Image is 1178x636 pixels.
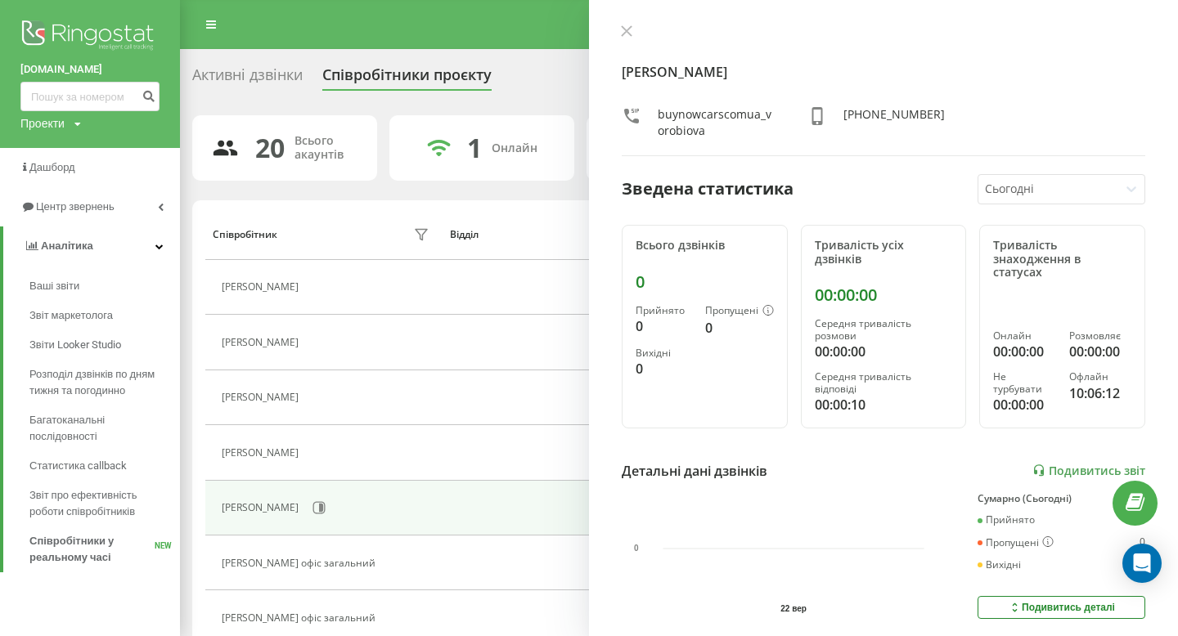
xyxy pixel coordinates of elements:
[993,395,1055,414] div: 00:00:00
[622,62,1145,82] h4: [PERSON_NAME]
[815,395,953,414] div: 00:00:10
[294,134,357,162] div: Всього акаунтів
[815,239,953,266] div: Тривалість усіх дзвінків
[622,177,794,201] div: Зведена статистика
[222,281,303,293] div: [PERSON_NAME]
[1069,383,1131,403] div: 10:06:12
[29,533,155,566] span: Співробітники у реальному часі
[255,132,285,163] div: 20
[20,82,160,111] input: Пошук за номером
[20,61,160,78] a: [DOMAIN_NAME]
[222,558,380,569] div: [PERSON_NAME] офіс загальний
[322,66,492,92] div: Співробітники проєкту
[41,240,93,252] span: Аналiтика
[634,544,639,553] text: 0
[29,360,180,405] a: Розподіл дзвінків по дням тижня та погодинно
[636,347,692,359] div: Вихідні
[636,359,692,378] div: 0
[1069,342,1131,361] div: 00:00:00
[993,330,1055,342] div: Онлайн
[780,604,807,613] text: 22 вер
[29,487,172,520] span: Звіт про ефективність роботи співробітників
[705,305,774,318] div: Пропущені
[636,305,692,316] div: Прийнято
[467,132,482,163] div: 1
[993,371,1055,395] div: Не турбувати
[20,115,65,132] div: Проекти
[29,481,180,526] a: Звіт про ефективність роботи співробітників
[1069,371,1131,383] div: Офлайн
[29,330,180,360] a: Звіти Looker Studio
[1122,544,1162,583] div: Open Intercom Messenger
[20,16,160,57] img: Ringostat logo
[815,342,953,361] div: 00:00:00
[192,66,303,92] div: Активні дзвінки
[1032,464,1145,477] a: Подивитись звіт
[222,612,380,624] div: [PERSON_NAME] офіс загальний
[993,342,1055,361] div: 00:00:00
[29,271,180,301] a: Ваші звіти
[636,316,692,336] div: 0
[978,493,1145,504] div: Сумарно (Сьогодні)
[3,226,180,266] a: Аналiтика
[978,559,1021,571] div: Вихідні
[222,447,303,459] div: [PERSON_NAME]
[993,239,1131,280] div: Тривалість знаходження в статусах
[29,405,180,451] a: Багатоканальні послідовності
[29,307,113,324] span: Звіт маркетолога
[29,458,127,474] span: Статистика callback
[815,318,953,342] div: Середня тривалість розмови
[29,451,180,481] a: Статистика callback
[815,285,953,305] div: 00:00:00
[36,200,115,213] span: Центр звернень
[222,392,303,403] div: [PERSON_NAME]
[622,461,767,481] div: Детальні дані дзвінків
[1008,601,1115,614] div: Подивитись деталі
[705,318,774,338] div: 0
[1069,330,1131,342] div: Розмовляє
[492,141,537,155] div: Онлайн
[978,596,1145,619] button: Подивитись деталі
[29,337,121,353] span: Звіти Looker Studio
[450,229,479,240] div: Відділ
[29,278,79,294] span: Ваші звіти
[636,272,774,292] div: 0
[29,301,180,330] a: Звіт маркетолога
[815,371,953,395] div: Середня тривалість відповіді
[1140,536,1145,549] div: 0
[222,337,303,348] div: [PERSON_NAME]
[213,229,277,240] div: Співробітник
[636,239,774,253] div: Всього дзвінків
[658,106,775,139] div: buynowcarscomua_vorobiova
[1140,514,1145,526] div: 0
[29,526,180,572] a: Співробітники у реальному часіNEW
[29,161,75,173] span: Дашборд
[222,502,303,513] div: [PERSON_NAME]
[978,536,1054,549] div: Пропущені
[29,366,172,399] span: Розподіл дзвінків по дням тижня та погодинно
[978,514,1035,526] div: Прийнято
[843,106,945,139] div: [PHONE_NUMBER]
[29,412,172,445] span: Багатоканальні послідовності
